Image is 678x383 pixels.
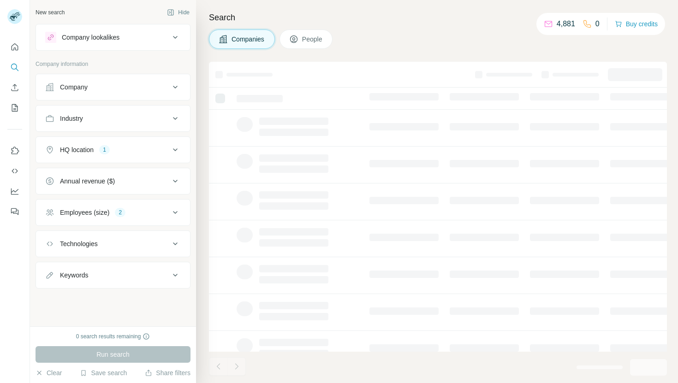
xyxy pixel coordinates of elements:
[60,177,115,186] div: Annual revenue ($)
[60,271,88,280] div: Keywords
[60,145,94,154] div: HQ location
[302,35,323,44] span: People
[145,368,190,377] button: Share filters
[7,79,22,96] button: Enrich CSV
[36,264,190,286] button: Keywords
[99,146,110,154] div: 1
[76,332,150,341] div: 0 search results remaining
[615,18,658,30] button: Buy credits
[7,163,22,179] button: Use Surfe API
[36,60,190,68] p: Company information
[7,183,22,200] button: Dashboard
[557,18,575,29] p: 4,881
[62,33,119,42] div: Company lookalikes
[7,100,22,116] button: My lists
[36,107,190,130] button: Industry
[60,114,83,123] div: Industry
[36,8,65,17] div: New search
[36,201,190,224] button: Employees (size)2
[36,170,190,192] button: Annual revenue ($)
[7,203,22,220] button: Feedback
[7,39,22,55] button: Quick start
[60,82,88,92] div: Company
[7,142,22,159] button: Use Surfe on LinkedIn
[36,139,190,161] button: HQ location1
[232,35,265,44] span: Companies
[7,59,22,76] button: Search
[595,18,600,29] p: 0
[60,239,98,248] div: Technologies
[36,233,190,255] button: Technologies
[60,208,109,217] div: Employees (size)
[36,26,190,48] button: Company lookalikes
[115,208,125,217] div: 2
[80,368,127,377] button: Save search
[209,11,667,24] h4: Search
[36,76,190,98] button: Company
[161,6,196,19] button: Hide
[36,368,62,377] button: Clear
